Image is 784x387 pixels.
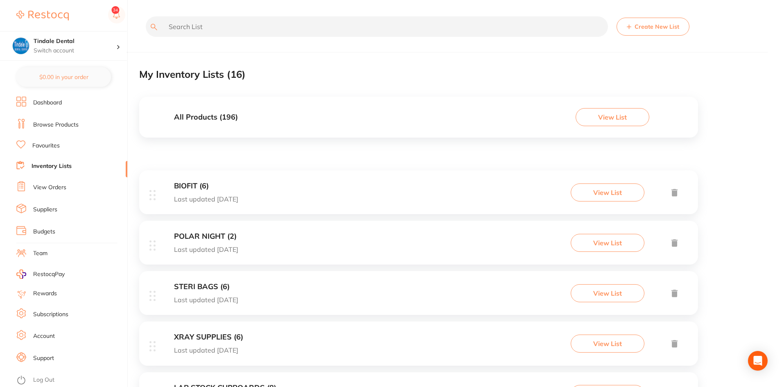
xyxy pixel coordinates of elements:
img: RestocqPay [16,269,26,279]
h3: STERI BAGS (6) [174,283,238,291]
h3: XRAY SUPPLIES (6) [174,333,243,342]
img: Tindale Dental [13,38,29,54]
div: BIOFIT (6)Last updated [DATE]View List [139,170,698,221]
button: View List [571,284,644,302]
h4: Tindale Dental [34,37,116,45]
p: Last updated [DATE] [174,296,238,303]
img: Restocq Logo [16,11,69,20]
button: Create New List [617,18,689,36]
a: Favourites [32,142,60,150]
button: View List [576,108,649,126]
div: POLAR NIGHT (2)Last updated [DATE]View List [139,221,698,271]
a: RestocqPay [16,269,65,279]
a: Rewards [33,290,57,298]
h3: All Products ( 196 ) [174,113,238,122]
a: Budgets [33,228,55,236]
div: Open Intercom Messenger [748,351,768,371]
a: View Orders [33,183,66,192]
a: Inventory Lists [32,162,72,170]
a: Browse Products [33,121,79,129]
a: Dashboard [33,99,62,107]
button: View List [571,183,644,201]
div: STERI BAGS (6)Last updated [DATE]View List [139,271,698,321]
a: Subscriptions [33,310,68,319]
a: Restocq Logo [16,6,69,25]
a: Support [33,354,54,362]
button: $0.00 in your order [16,67,111,87]
p: Last updated [DATE] [174,346,243,354]
a: Suppliers [33,206,57,214]
span: RestocqPay [33,270,65,278]
a: Team [33,249,47,258]
a: Log Out [33,376,54,384]
p: Switch account [34,47,116,55]
p: Last updated [DATE] [174,195,238,203]
input: Search List [146,16,608,37]
button: View List [571,335,644,353]
h3: POLAR NIGHT (2) [174,232,238,241]
button: Log Out [16,374,125,387]
button: View List [571,234,644,252]
h2: My Inventory Lists ( 16 ) [139,69,246,80]
div: XRAY SUPPLIES (6)Last updated [DATE]View List [139,321,698,372]
p: Last updated [DATE] [174,246,238,253]
h3: BIOFIT (6) [174,182,238,190]
a: Account [33,332,55,340]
